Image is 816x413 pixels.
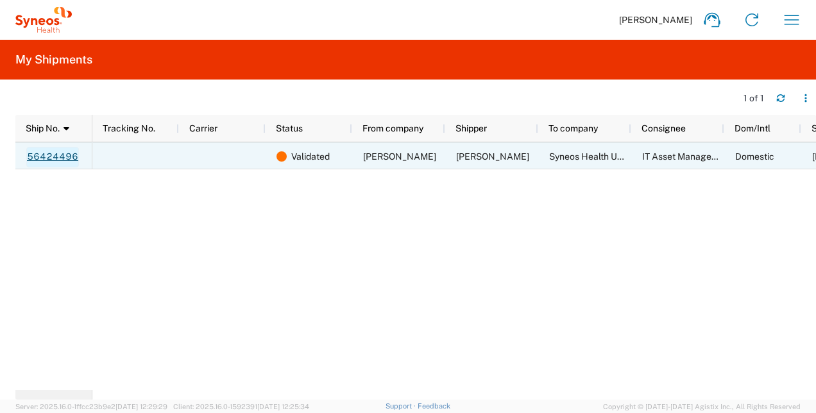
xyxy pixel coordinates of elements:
span: Syneos Health US, Inc. [549,151,642,162]
span: IT Asset Management [642,151,733,162]
h2: My Shipments [15,52,92,67]
span: Tracking No. [103,123,155,133]
span: [DATE] 12:25:34 [257,403,309,410]
span: Ship No. [26,123,60,133]
span: Validated [291,143,330,170]
span: [PERSON_NAME] [619,14,692,26]
a: Feedback [418,402,450,410]
span: From company [362,123,423,133]
span: Server: 2025.16.0-1ffcc23b9e2 [15,403,167,410]
a: Support [386,402,418,410]
span: To company [548,123,598,133]
span: Status [276,123,303,133]
div: 1 of 1 [744,92,766,104]
span: Domestic [735,151,774,162]
span: Dom/Intl [735,123,770,133]
span: Client: 2025.16.0-1592391 [173,403,309,410]
span: Shipper [455,123,487,133]
span: Vanessa Shaw [456,151,529,162]
span: Vanessa Shaw [363,151,436,162]
span: Carrier [189,123,217,133]
span: Consignee [642,123,686,133]
span: [DATE] 12:29:29 [115,403,167,410]
span: Copyright © [DATE]-[DATE] Agistix Inc., All Rights Reserved [603,401,801,412]
a: 56424496 [26,147,79,167]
